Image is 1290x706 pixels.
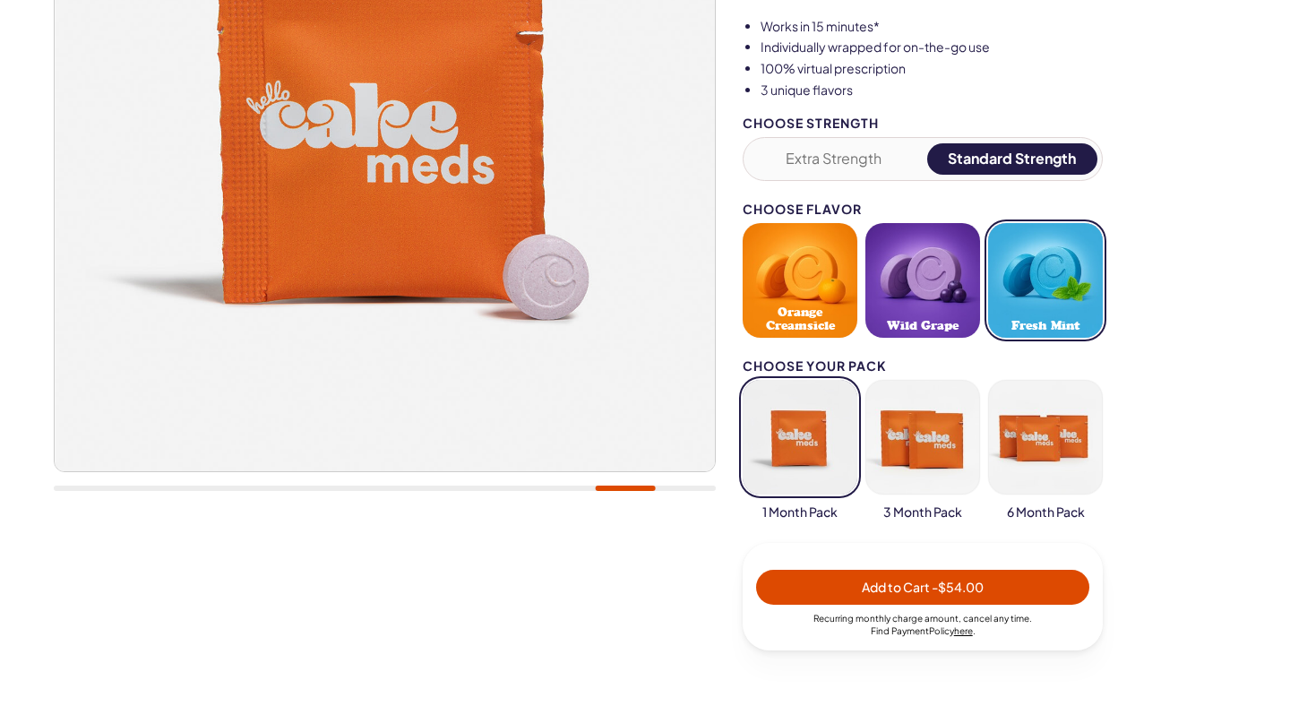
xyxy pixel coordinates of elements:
[743,359,1103,373] div: Choose your pack
[756,612,1089,637] div: Recurring monthly charge amount , cancel any time. Policy .
[954,625,973,636] a: here
[761,60,1236,78] li: 100% virtual prescription
[756,570,1089,605] button: Add to Cart -$54.00
[762,504,838,521] span: 1 Month Pack
[862,579,984,595] span: Add to Cart
[883,504,962,521] span: 3 Month Pack
[761,82,1236,99] li: 3 unique flavors
[743,116,1103,130] div: Choose Strength
[932,579,984,595] span: - $54.00
[1007,504,1085,521] span: 6 Month Pack
[748,143,919,175] button: Extra Strength
[1011,319,1079,332] span: Fresh Mint
[927,143,1098,175] button: Standard Strength
[871,625,929,636] span: Find Payment
[748,306,852,332] span: Orange Creamsicle
[887,319,959,332] span: Wild Grape
[743,202,1103,216] div: Choose Flavor
[761,18,1236,36] li: Works in 15 minutes*
[761,39,1236,56] li: Individually wrapped for on-the-go use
